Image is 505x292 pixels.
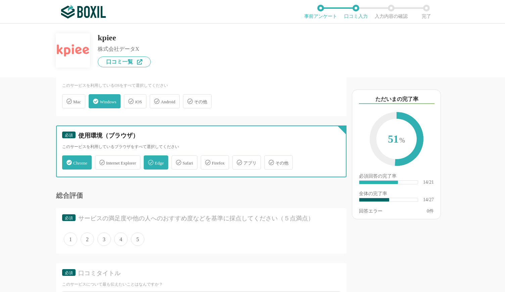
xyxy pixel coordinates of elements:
[100,99,116,104] span: Windows
[338,5,373,19] li: 口コミ入力
[427,209,429,214] span: 0
[106,160,136,166] span: Internet Explorer
[359,198,389,202] div: ​
[65,270,73,275] span: 必須
[359,174,434,180] div: 必須回答の完了率
[62,282,340,287] div: このサービスについて最も伝えたいことはなんですか？
[65,133,73,138] span: 必須
[98,34,151,42] div: kpiee
[155,160,164,166] span: Edge
[135,99,142,104] span: iOS
[62,144,340,150] div: このサービスを利用しているブラウザをすべて選択してください
[64,232,77,246] span: 1
[78,214,329,223] div: サービスの満足度や他の人へのおすすめ度などを基準に採点してください（５点満点）
[73,160,87,166] span: Chrome
[97,232,111,246] span: 3
[131,232,144,246] span: 5
[114,232,128,246] span: 4
[409,5,444,19] li: 完了
[161,99,175,104] span: Android
[98,46,151,52] div: 株式会社データX
[427,209,434,214] div: 件
[56,192,347,199] div: 総合評価
[359,95,434,104] div: ただいまの完了率
[78,269,329,278] div: 口コミタイトル
[81,232,94,246] span: 2
[73,99,81,104] span: Mac
[303,5,338,19] li: 事前アンケート
[359,191,434,197] div: 全体の完了率
[359,209,382,214] div: 回答エラー
[359,181,398,184] div: ​
[376,119,417,160] span: 51
[98,57,151,67] a: 口コミ一覧
[212,160,225,166] span: Firefox
[275,160,288,166] span: その他
[243,160,257,166] span: アプリ
[194,99,207,104] span: その他
[399,137,405,144] span: %
[62,83,340,88] div: このサービスを利用しているOSをすべて選択してください
[61,5,106,19] img: ボクシルSaaS_ロゴ
[423,197,434,202] div: 14/27
[65,216,73,220] span: 必須
[183,160,193,166] span: Safari
[373,5,409,19] li: 入力内容の確認
[423,180,434,185] div: 14/21
[78,132,329,140] div: 使用環境（ブラウザ）
[106,59,133,65] span: 口コミ一覧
